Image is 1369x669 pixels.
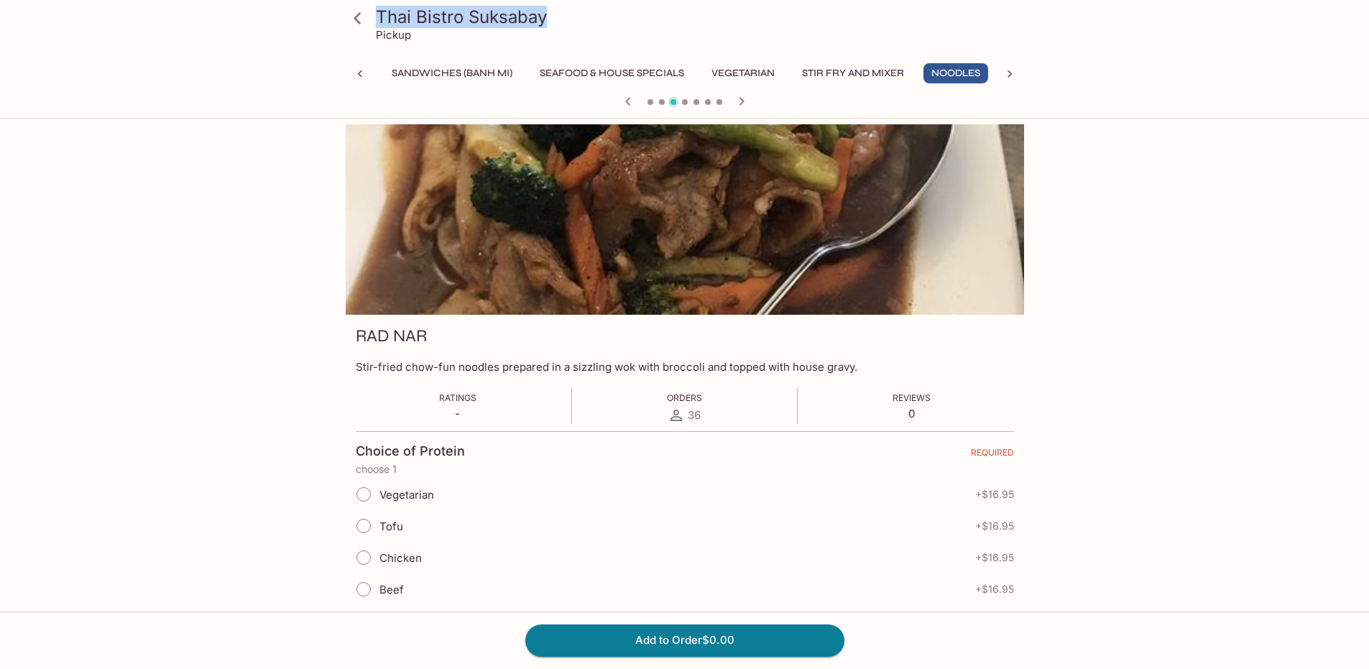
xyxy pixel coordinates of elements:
[356,360,1014,374] p: Stir-fried chow-fun noodles prepared in a sizzling wok with broccoli and topped with house gravy.
[356,463,1014,475] p: choose 1
[346,124,1024,315] div: RAD NAR
[356,325,427,347] h3: RAD NAR
[379,583,404,596] span: Beef
[379,551,422,565] span: Chicken
[704,63,783,83] button: Vegetarian
[356,443,465,459] h4: Choice of Protein
[667,392,702,403] span: Orders
[688,408,701,422] span: 36
[923,63,988,83] button: Noodles
[376,28,411,42] p: Pickup
[439,392,476,403] span: Ratings
[379,520,403,533] span: Tofu
[975,489,1014,500] span: + $16.95
[794,63,912,83] button: Stir Fry and Mixer
[439,407,476,420] p: -
[525,624,844,656] button: Add to Order$0.00
[975,583,1014,595] span: + $16.95
[971,447,1014,463] span: REQUIRED
[384,63,520,83] button: Sandwiches (Banh Mi)
[975,520,1014,532] span: + $16.95
[379,488,434,502] span: Vegetarian
[376,6,1018,28] h3: Thai Bistro Suksabay
[975,552,1014,563] span: + $16.95
[893,407,931,420] p: 0
[532,63,692,83] button: Seafood & House Specials
[893,392,931,403] span: Reviews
